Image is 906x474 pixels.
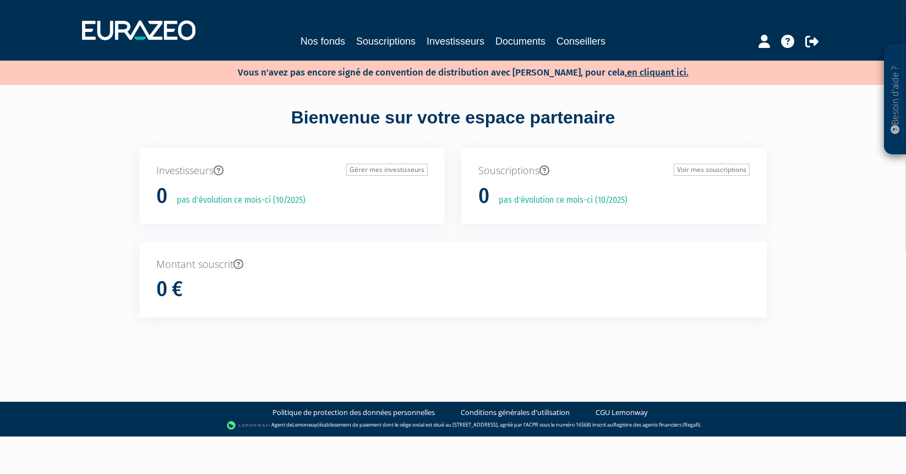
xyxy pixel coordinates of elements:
p: Investisseurs [156,164,428,178]
a: Politique de protection des données personnelles [272,407,435,418]
div: - Agent de (établissement de paiement dont le siège social est situé au [STREET_ADDRESS], agréé p... [11,420,895,431]
a: Gérer mes investisseurs [346,164,428,176]
p: Besoin d'aide ? [889,50,902,149]
p: Montant souscrit [156,257,750,272]
a: Documents [495,34,545,49]
p: Vous n'avez pas encore signé de convention de distribution avec [PERSON_NAME], pour cela, [206,63,689,79]
a: Conseillers [556,34,605,49]
a: Nos fonds [301,34,345,49]
a: Souscriptions [356,34,416,49]
a: CGU Lemonway [596,407,648,418]
p: pas d'évolution ce mois-ci (10/2025) [169,194,305,207]
a: Investisseurs [427,34,484,49]
p: pas d'évolution ce mois-ci (10/2025) [491,194,627,207]
img: logo-lemonway.png [227,420,269,431]
h1: 0 [156,185,167,208]
h1: 0 [478,185,489,208]
div: Bienvenue sur votre espace partenaire [131,105,775,148]
a: Voir mes souscriptions [674,164,750,176]
a: en cliquant ici. [627,67,689,78]
h1: 0 € [156,278,183,301]
p: Souscriptions [478,164,750,178]
a: Lemonway [292,422,318,429]
a: Conditions générales d'utilisation [461,407,570,418]
a: Registre des agents financiers (Regafi) [613,422,700,429]
img: 1732889491-logotype_eurazeo_blanc_rvb.png [82,20,195,40]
